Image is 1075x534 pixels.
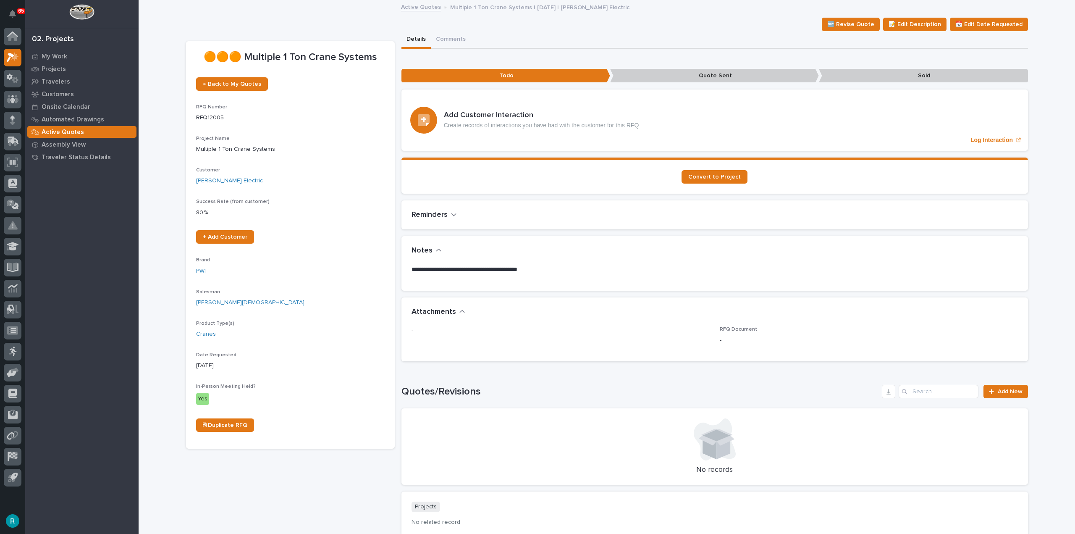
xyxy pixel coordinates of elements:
a: PWI [196,267,206,276]
p: Travelers [42,78,70,86]
span: 📅 Edit Date Requested [955,19,1023,29]
a: Onsite Calendar [25,100,139,113]
p: Log Interaction [970,137,1013,144]
a: My Work [25,50,139,63]
p: Multiple 1 Ton Crane Systems | [DATE] | [PERSON_NAME] Electric [450,2,629,11]
p: Sold [819,69,1028,83]
span: + Add Customer [203,234,247,240]
div: Yes [196,393,209,405]
p: Assembly View [42,141,86,149]
span: In-Person Meeting Held? [196,384,256,389]
a: Traveler Status Details [25,151,139,163]
span: Customer [196,168,220,173]
a: [PERSON_NAME][DEMOGRAPHIC_DATA] [196,298,304,307]
span: RFQ Document [720,327,757,332]
span: Success Rate (from customer) [196,199,270,204]
a: Automated Drawings [25,113,139,126]
h2: Reminders [412,210,448,220]
p: Active Quotes [42,129,84,136]
span: Product Type(s) [196,321,234,326]
button: users-avatar [4,512,21,530]
p: Create records of interactions you have had with the customer for this RFQ [444,122,639,129]
p: 80 % [196,208,385,217]
div: 02. Projects [32,35,74,44]
button: Comments [431,31,471,49]
a: Travelers [25,75,139,88]
span: ← Back to My Quotes [203,81,261,87]
button: Notifications [4,5,21,23]
p: Traveler Status Details [42,154,111,161]
span: RFQ Number [196,105,227,110]
a: Cranes [196,330,216,339]
a: Active Quotes [25,126,139,138]
p: No related record [412,519,1018,526]
a: Active Quotes [401,2,441,11]
p: My Work [42,53,67,61]
p: Projects [42,66,66,73]
p: Projects [412,502,440,512]
p: Quote Sent [610,69,819,83]
a: Projects [25,63,139,75]
p: - [720,336,1018,345]
p: Todo [401,69,610,83]
span: Brand [196,258,210,263]
a: Log Interaction [401,89,1028,151]
p: Onsite Calendar [42,103,90,111]
h3: Add Customer Interaction [444,111,639,120]
span: Date Requested [196,352,236,358]
h2: Notes [412,246,433,255]
a: ← Back to My Quotes [196,77,268,91]
span: 📝 Edit Description [889,19,941,29]
p: Customers [42,91,74,98]
a: Add New [983,385,1028,398]
h2: Attachments [412,308,456,317]
p: - [412,326,710,335]
input: Search [899,385,978,398]
a: Customers [25,88,139,100]
h1: Quotes/Revisions [401,386,879,398]
button: 📅 Edit Date Requested [950,18,1028,31]
p: Multiple 1 Ton Crane Systems [196,145,385,154]
span: ⎘ Duplicate RFQ [203,422,247,428]
a: + Add Customer [196,230,254,244]
p: 65 [18,8,24,14]
a: Assembly View [25,138,139,151]
p: Automated Drawings [42,116,104,124]
img: Workspace Logo [69,4,94,20]
button: Reminders [412,210,457,220]
button: Details [401,31,431,49]
a: Convert to Project [682,170,747,184]
button: Attachments [412,308,465,317]
button: 🆕 Revise Quote [822,18,880,31]
p: [DATE] [196,361,385,370]
div: Notifications65 [10,10,21,24]
button: 📝 Edit Description [883,18,947,31]
a: [PERSON_NAME] Electric [196,176,263,185]
p: 🟠🟠🟠 Multiple 1 Ton Crane Systems [196,51,385,63]
span: Project Name [196,136,230,141]
span: Convert to Project [688,174,741,180]
span: 🆕 Revise Quote [827,19,874,29]
span: Add New [998,389,1023,395]
a: ⎘ Duplicate RFQ [196,418,254,432]
p: No records [412,466,1018,475]
p: RFQ12005 [196,113,385,122]
span: Salesman [196,289,220,295]
button: Notes [412,246,442,255]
